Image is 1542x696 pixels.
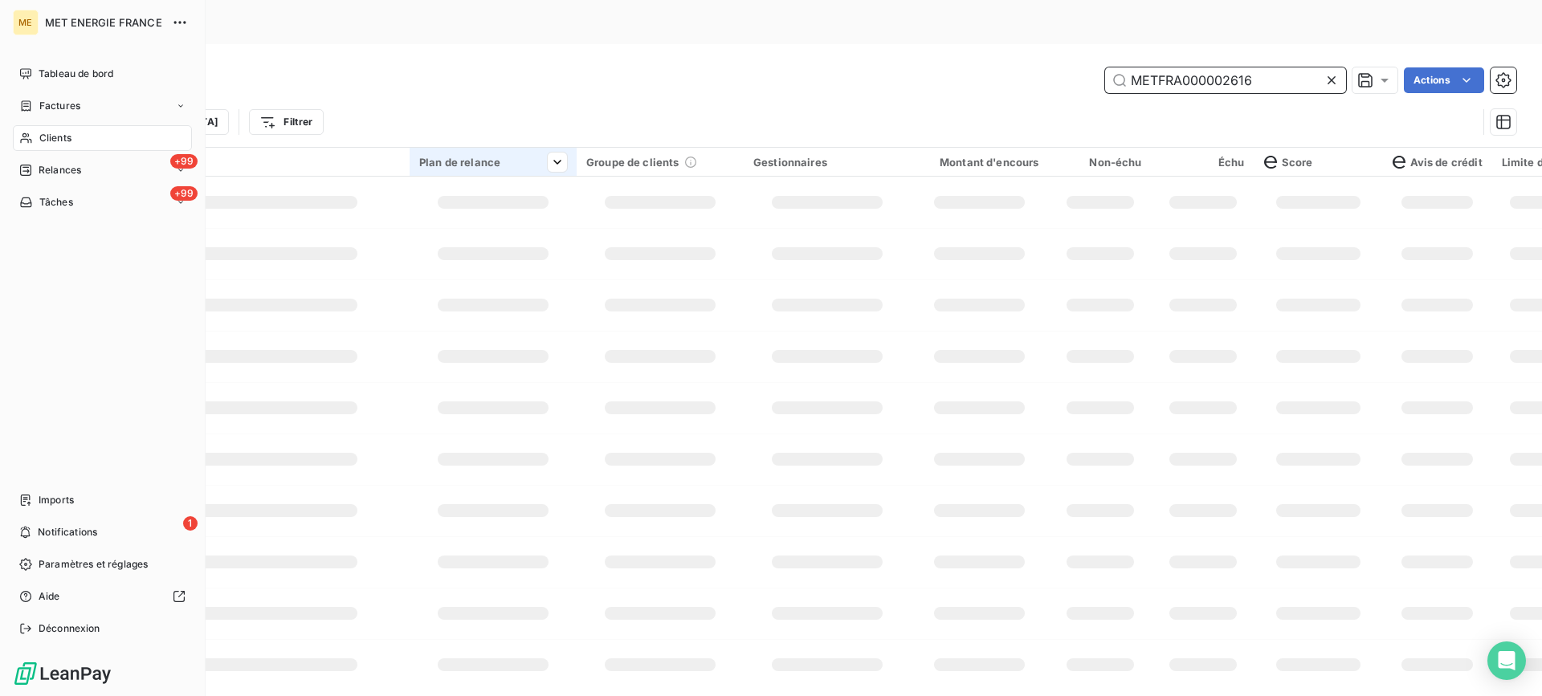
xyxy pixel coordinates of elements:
span: Imports [39,493,74,507]
span: Clients [39,131,71,145]
span: Factures [39,99,80,113]
span: Score [1264,156,1313,169]
span: Avis de crédit [1393,156,1483,169]
span: Tâches [39,195,73,210]
span: Déconnexion [39,621,100,636]
div: Non-échu [1059,156,1142,169]
img: Logo LeanPay [13,661,112,686]
span: 1 [183,516,198,531]
a: Aide [13,584,192,609]
button: Filtrer [249,109,323,135]
div: Plan de relance [419,156,567,169]
div: Gestionnaires [753,156,901,169]
span: Tableau de bord [39,67,113,81]
button: Actions [1404,67,1484,93]
span: +99 [170,154,198,169]
div: Open Intercom Messenger [1487,641,1526,680]
input: Rechercher [1105,67,1346,93]
div: Montant d'encours [920,156,1039,169]
span: Aide [39,589,60,604]
div: Échu [1161,156,1245,169]
span: Paramètres et réglages [39,557,148,572]
span: Notifications [38,525,97,539]
span: Relances [39,163,81,177]
span: Groupe de clients [586,156,679,169]
span: +99 [170,186,198,201]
